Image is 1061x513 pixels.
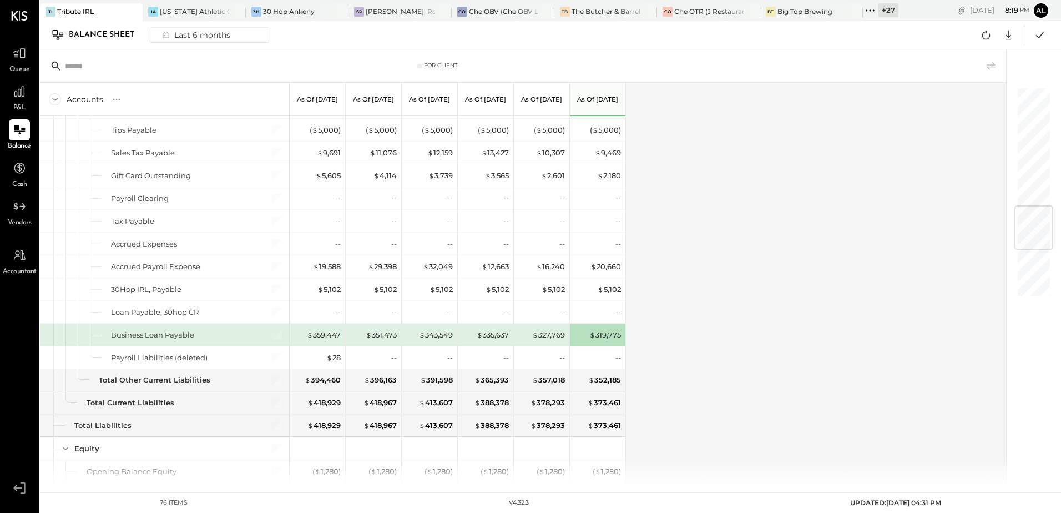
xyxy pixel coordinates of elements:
div: -- [615,307,621,318]
span: $ [430,285,436,294]
div: 30Hop IRL, Payable [111,284,181,295]
span: $ [588,421,594,430]
div: 359,447 [307,330,341,340]
div: ( 5,000 ) [534,125,565,135]
div: Equity [74,444,99,454]
span: $ [539,467,545,476]
div: 418,967 [363,398,397,408]
div: [PERSON_NAME]' Rooftop - Ignite [366,7,434,16]
div: 413,607 [419,398,453,408]
div: 5,102 [317,284,341,295]
p: As of [DATE] [521,95,562,103]
div: -- [391,353,397,363]
span: $ [419,330,425,339]
span: $ [589,330,595,339]
div: + 27 [878,3,898,17]
div: Sales Tax Payable [111,148,175,158]
div: 13,427 [481,148,509,158]
div: -- [615,353,621,363]
a: Balance [1,119,38,152]
span: $ [536,125,542,134]
span: P&L [13,103,26,113]
span: $ [419,398,425,407]
span: $ [477,330,483,339]
div: -- [391,239,397,249]
div: 10,307 [536,148,565,158]
span: $ [316,171,322,180]
span: Cash [12,180,27,190]
div: 388,378 [474,420,509,431]
div: 3,565 [485,170,509,181]
div: -- [447,353,453,363]
span: $ [427,148,433,157]
div: -- [335,216,341,227]
div: ( 1,280 ) [368,466,397,477]
div: 365,393 [474,375,509,385]
div: 2,180 [597,170,621,181]
div: 343,549 [419,330,453,340]
div: [DATE] [970,5,1029,16]
div: 327,769 [532,330,565,340]
div: 29,398 [368,261,397,272]
span: $ [480,125,486,134]
div: -- [335,239,341,249]
div: Tax Payable [111,216,154,227]
div: -- [447,239,453,249]
div: Accounts [67,94,103,105]
div: 5,605 [316,170,341,181]
a: Queue [1,43,38,75]
div: 12,159 [427,148,453,158]
span: $ [305,375,311,384]
div: ( 5,000 ) [422,125,453,135]
div: -- [335,193,341,204]
span: $ [313,262,319,271]
span: $ [317,148,323,157]
div: Total Liabilities [74,420,132,431]
span: $ [590,262,597,271]
span: $ [315,467,321,476]
div: Last 6 months [156,28,235,42]
div: -- [615,193,621,204]
a: Cash [1,158,38,190]
div: -- [447,307,453,318]
span: $ [592,125,598,134]
div: 396,163 [364,375,397,385]
div: Payroll Clearing [111,193,169,204]
div: -- [559,353,565,363]
div: 319,775 [589,330,621,340]
span: $ [588,375,594,384]
span: $ [307,421,314,430]
div: ( 1,280 ) [312,466,341,477]
div: TB [560,7,570,17]
span: $ [307,330,313,339]
div: Gift Card Outstanding [111,170,191,181]
span: Balance [8,142,31,152]
span: $ [542,285,548,294]
span: Vendors [8,218,32,228]
div: ( 1,280 ) [481,466,509,477]
div: For Client [424,62,458,69]
div: [US_STATE] Athletic Club [160,7,229,16]
span: $ [373,171,380,180]
span: $ [420,375,426,384]
span: $ [595,148,601,157]
span: $ [373,285,380,294]
div: The Butcher & Barrel (L Argento LLC) - [GEOGRAPHIC_DATA] [572,7,640,16]
div: 32,049 [423,261,453,272]
span: $ [371,467,377,476]
span: $ [474,375,481,384]
p: As of [DATE] [409,95,450,103]
div: -- [559,239,565,249]
p: As of [DATE] [297,95,338,103]
div: 352,185 [588,375,621,385]
div: CO [457,7,467,17]
div: -- [447,216,453,227]
div: Accrued Payroll Expense [111,261,200,272]
div: -- [503,193,509,204]
div: -- [615,216,621,227]
span: $ [368,125,374,134]
a: Vendors [1,196,38,228]
span: $ [312,125,318,134]
div: CO [663,7,673,17]
div: SR [354,7,364,17]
